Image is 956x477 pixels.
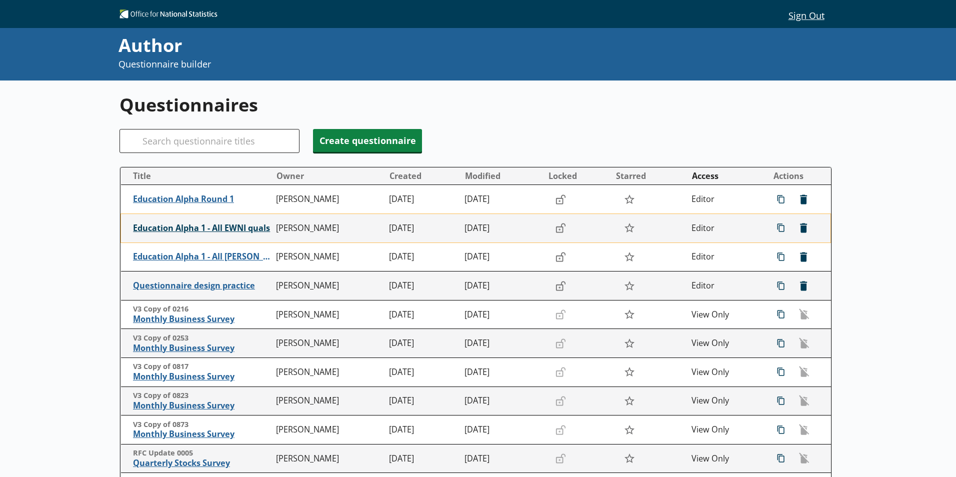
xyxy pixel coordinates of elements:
td: [DATE] [385,415,460,444]
span: V3 Copy of 0216 [133,304,271,314]
td: [PERSON_NAME] [272,242,385,271]
button: Locked [544,168,611,184]
td: [DATE] [385,329,460,358]
span: RFC Update 0005 [133,448,271,458]
span: Monthly Business Survey [133,343,271,353]
td: Editor [687,242,762,271]
td: [DATE] [385,214,460,243]
td: [DATE] [385,300,460,329]
button: Create questionnaire [313,129,422,152]
button: Star [618,334,640,353]
button: Star [618,247,640,266]
button: Lock [550,191,570,208]
button: Star [618,305,640,324]
td: [DATE] [460,358,543,387]
button: Star [618,362,640,381]
span: Monthly Business Survey [133,371,271,382]
button: Lock [550,277,570,294]
td: [DATE] [460,415,543,444]
button: Star [618,218,640,237]
button: Created [385,168,460,184]
td: [PERSON_NAME] [272,358,385,387]
td: Editor [687,185,762,214]
td: [PERSON_NAME] [272,415,385,444]
td: [PERSON_NAME] [272,329,385,358]
span: Education Alpha 1 - All EWNI quals [133,223,271,233]
p: Questionnaire builder [118,58,643,70]
span: Monthly Business Survey [133,314,271,324]
span: Education Alpha 1 - All [PERSON_NAME] [133,251,271,262]
td: [PERSON_NAME] [272,185,385,214]
button: Lock [550,248,570,265]
span: Quarterly Stocks Survey [133,458,271,468]
span: V3 Copy of 0823 [133,391,271,400]
td: View Only [687,358,762,387]
td: [DATE] [460,386,543,415]
td: [DATE] [385,185,460,214]
button: Star [618,190,640,209]
span: V3 Copy of 0817 [133,362,271,371]
td: Editor [687,271,762,300]
td: [DATE] [460,271,543,300]
td: View Only [687,415,762,444]
td: [DATE] [385,271,460,300]
td: [DATE] [385,242,460,271]
button: Modified [461,168,543,184]
td: [DATE] [460,444,543,473]
span: V3 Copy of 0253 [133,333,271,343]
td: [DATE] [460,242,543,271]
td: [DATE] [385,444,460,473]
button: Star [618,276,640,295]
td: [DATE] [385,358,460,387]
td: [DATE] [460,300,543,329]
span: Monthly Business Survey [133,400,271,411]
td: [DATE] [385,386,460,415]
td: [PERSON_NAME] [272,386,385,415]
span: V3 Copy of 0873 [133,420,271,429]
span: Education Alpha Round 1 [133,194,271,204]
td: [DATE] [460,185,543,214]
button: Star [618,420,640,439]
button: Sign Out [780,6,832,23]
button: Lock [550,219,570,236]
button: Starred [612,168,686,184]
button: Owner [272,168,385,184]
td: [PERSON_NAME] [272,444,385,473]
td: View Only [687,444,762,473]
td: [PERSON_NAME] [272,271,385,300]
div: Author [118,33,643,58]
td: View Only [687,329,762,358]
button: Star [618,391,640,410]
td: View Only [687,386,762,415]
h1: Questionnaires [119,92,832,117]
td: [PERSON_NAME] [272,214,385,243]
input: Search questionnaire titles [119,129,299,153]
span: Questionnaire design practice [133,280,271,291]
td: [PERSON_NAME] [272,300,385,329]
td: Editor [687,214,762,243]
td: [DATE] [460,329,543,358]
span: Monthly Business Survey [133,429,271,439]
button: Star [618,449,640,468]
td: View Only [687,300,762,329]
button: Title [125,168,271,184]
td: [DATE] [460,214,543,243]
th: Actions [763,167,831,185]
button: Access [687,168,762,184]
